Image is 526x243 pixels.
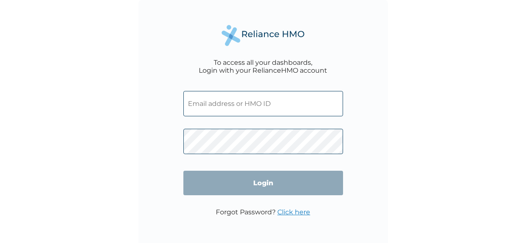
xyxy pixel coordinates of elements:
[183,91,343,116] input: Email address or HMO ID
[222,25,305,46] img: Reliance Health's Logo
[199,59,327,74] div: To access all your dashboards, Login with your RelianceHMO account
[216,208,310,216] p: Forgot Password?
[277,208,310,216] a: Click here
[183,171,343,195] input: Login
